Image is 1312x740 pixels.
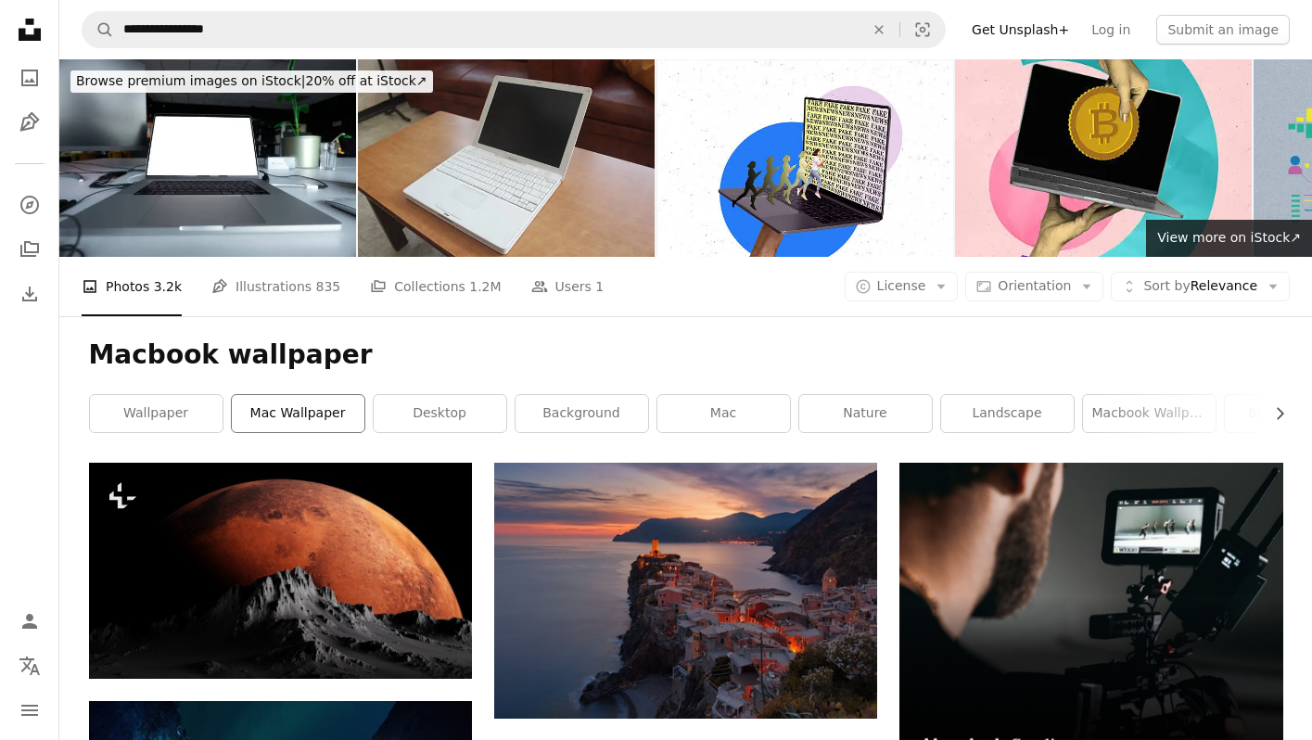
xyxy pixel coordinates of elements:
[11,692,48,729] button: Menu
[845,272,959,301] button: License
[76,73,427,88] span: 20% off at iStock ↗
[1111,272,1290,301] button: Sort byRelevance
[11,59,48,96] a: Photos
[211,257,340,316] a: Illustrations 835
[1263,395,1283,432] button: scroll list to the right
[76,73,305,88] span: Browse premium images on iStock |
[89,338,1283,372] h1: Macbook wallpaper
[11,603,48,640] a: Log in / Sign up
[656,59,953,257] img: Composite photo collage of happy girl walk phone walk macbook wallpaper fake news spam disinforma...
[1146,220,1312,257] a: View more on iStock↗
[1143,277,1257,296] span: Relevance
[11,275,48,313] a: Download History
[1157,230,1301,245] span: View more on iStock ↗
[494,463,877,718] img: aerial view of village on mountain cliff during orange sunset
[358,59,655,257] img: old white macbook with black screen isolated and blurred background
[89,562,472,579] a: a red moon rising over the top of a mountain
[469,276,501,297] span: 1.2M
[657,395,790,432] a: mac
[595,276,604,297] span: 1
[232,395,364,432] a: mac wallpaper
[900,12,945,47] button: Visual search
[941,395,1074,432] a: landscape
[374,395,506,432] a: desktop
[59,59,356,257] img: MacBook Mockup in office
[11,647,48,684] button: Language
[59,59,444,104] a: Browse premium images on iStock|20% off at iStock↗
[1143,278,1190,293] span: Sort by
[89,463,472,678] img: a red moon rising over the top of a mountain
[998,278,1071,293] span: Orientation
[90,395,223,432] a: wallpaper
[11,104,48,141] a: Illustrations
[1156,15,1290,45] button: Submit an image
[965,272,1103,301] button: Orientation
[1083,395,1216,432] a: macbook wallpaper aesthetic
[961,15,1080,45] a: Get Unsplash+
[82,11,946,48] form: Find visuals sitewide
[955,59,1252,257] img: Vertical photo collage of people hands hold macbook device bitcoin coin earnings freelance miner ...
[370,257,501,316] a: Collections 1.2M
[1080,15,1141,45] a: Log in
[494,581,877,598] a: aerial view of village on mountain cliff during orange sunset
[877,278,926,293] span: License
[316,276,341,297] span: 835
[83,12,114,47] button: Search Unsplash
[11,11,48,52] a: Home — Unsplash
[531,257,605,316] a: Users 1
[859,12,899,47] button: Clear
[799,395,932,432] a: nature
[516,395,648,432] a: background
[11,231,48,268] a: Collections
[11,186,48,223] a: Explore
